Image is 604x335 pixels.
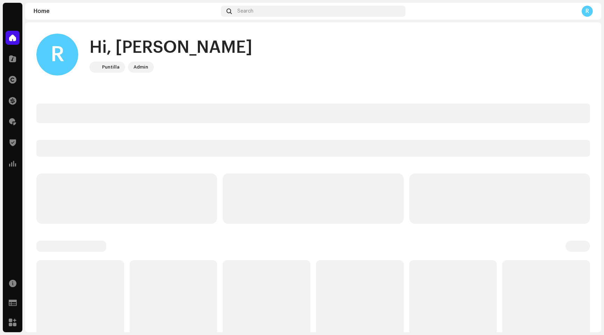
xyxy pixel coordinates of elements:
div: Puntilla [102,63,120,71]
div: R [36,34,78,76]
span: Search [237,8,253,14]
div: Home [34,8,218,14]
div: Hi, [PERSON_NAME] [89,36,252,59]
div: R [582,6,593,17]
div: Admin [134,63,148,71]
img: a6437e74-8c8e-4f74-a1ce-131745af0155 [91,63,99,71]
